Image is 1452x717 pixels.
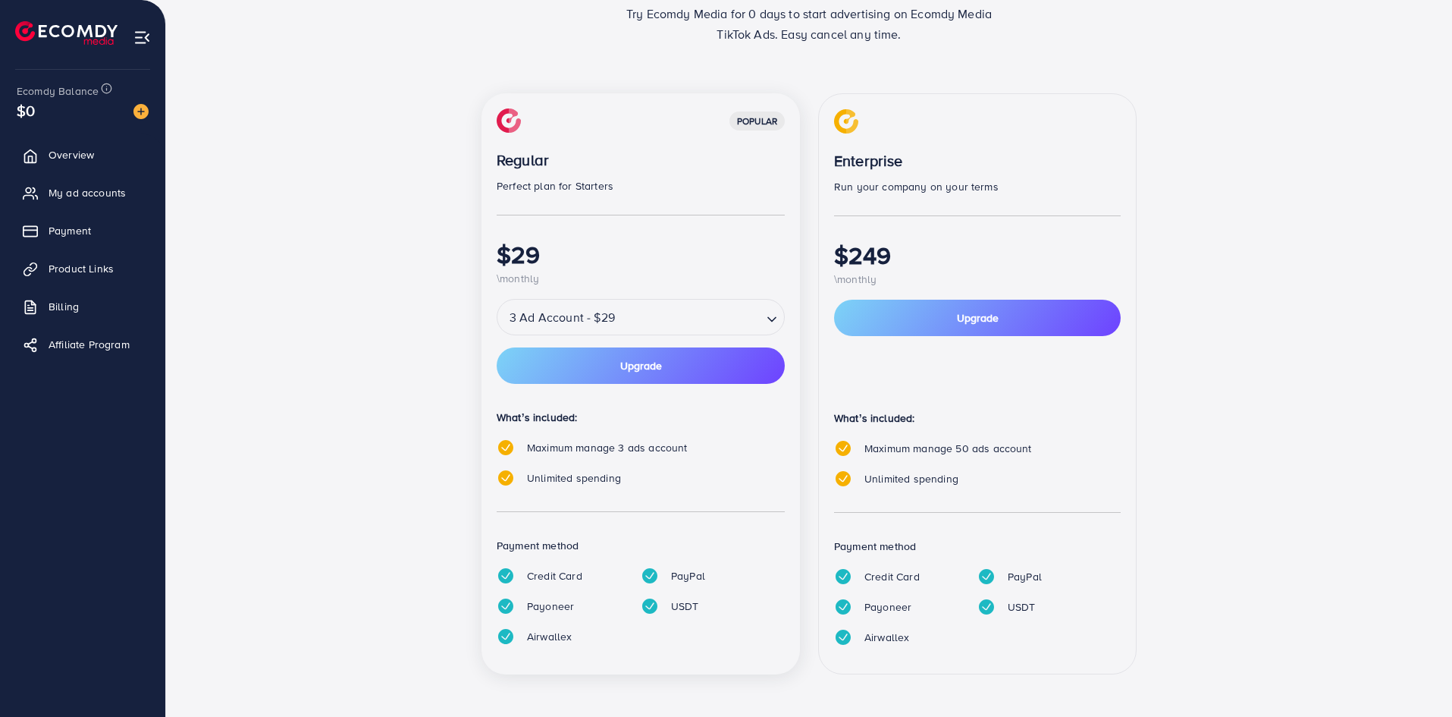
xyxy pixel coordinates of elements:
img: menu [133,29,151,46]
p: Run your company on your terms [834,178,1121,196]
span: $0 [17,99,35,121]
p: PayPal [1008,568,1042,586]
p: Airwallex [864,628,909,646]
img: tick [834,628,852,646]
img: tick [834,470,852,488]
img: tick [977,598,996,616]
p: USDT [1008,598,1036,616]
img: tick [834,439,852,458]
button: Upgrade [834,300,1121,336]
p: Credit Card [864,568,920,586]
span: \monthly [497,271,539,286]
img: tick [834,568,852,586]
span: Upgrade [620,360,662,371]
span: Affiliate Program [49,337,130,352]
img: tick [977,568,996,586]
span: 3 Ad Account - $29 [506,303,618,331]
img: tick [641,567,659,585]
span: Maximum manage 3 ads account [527,440,687,455]
img: image [133,104,149,119]
p: Payoneer [864,598,911,616]
span: My ad accounts [49,185,126,200]
span: Payment [49,223,91,238]
a: Billing [11,291,154,322]
a: Overview [11,140,154,170]
img: tick [497,439,515,457]
span: Billing [49,299,79,314]
span: Unlimited spending [527,470,621,486]
span: \monthly [834,272,877,287]
span: Product Links [49,261,114,276]
a: Product Links [11,253,154,284]
p: Payment method [834,537,1121,555]
a: Affiliate Program [11,329,154,360]
span: Overview [49,147,94,162]
a: My ad accounts [11,178,154,208]
span: Upgrade [957,310,999,325]
img: tick [641,597,659,615]
p: What’s included: [497,408,785,426]
h1: $29 [497,240,785,269]
p: What’s included: [834,409,1121,427]
iframe: Chat [1388,649,1441,706]
p: USDT [671,597,699,615]
p: Payment method [497,536,785,555]
h1: $249 [834,241,1121,269]
button: Upgrade [497,347,785,384]
span: Unlimited spending [864,471,958,486]
p: Airwallex [527,627,572,646]
img: tick [497,469,515,487]
div: popular [729,112,785,131]
span: Maximum manage 50 ads account [864,441,1032,456]
p: Credit Card [527,567,582,585]
input: Search for option [619,304,760,331]
p: Try Ecomdy Media for 0 days to start advertising on Ecomdy Media TikTok Ads. Easy cancel any time. [619,4,999,45]
p: Perfect plan for Starters [497,177,785,195]
img: tick [497,627,515,646]
img: tick [497,567,515,585]
p: Payoneer [527,597,574,615]
p: Regular [497,151,785,169]
p: PayPal [671,567,705,585]
img: img [834,109,858,134]
img: tick [834,598,852,616]
img: tick [497,597,515,615]
p: Enterprise [834,152,1121,170]
a: Payment [11,215,154,246]
img: logo [15,21,118,45]
img: img [497,108,521,133]
div: Search for option [497,299,785,335]
span: Ecomdy Balance [17,83,99,99]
